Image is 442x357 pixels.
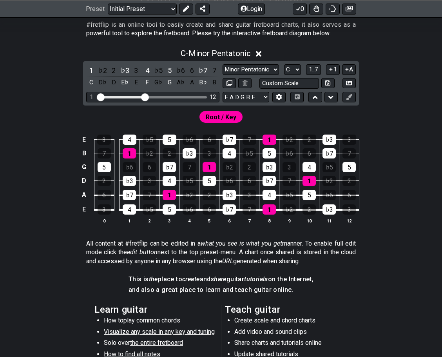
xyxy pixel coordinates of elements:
[98,65,108,76] div: toggle scale degree
[299,217,319,225] th: 10
[309,3,323,14] button: Toggle Dexterity for all fretkits
[123,176,136,186] div: ♭3
[176,77,186,88] div: toggle pitch class
[259,217,279,225] th: 8
[183,162,196,172] div: 7
[123,148,136,158] div: 1
[98,190,111,200] div: 6
[238,78,252,89] button: Delete
[322,148,336,158] div: ♭7
[223,190,236,200] div: ♭3
[210,94,216,100] div: 12
[198,77,208,88] div: toggle pitch class
[263,148,276,158] div: 5
[127,248,157,256] em: edit button
[80,202,89,217] td: E
[201,240,283,247] em: what you see is what you get
[181,49,251,58] span: C - Minor Pentatonic
[223,176,236,186] div: ♭6
[123,317,180,324] span: play common chords
[179,217,199,225] th: 4
[263,162,276,172] div: ♭3
[303,204,316,215] div: 2
[209,65,219,76] div: toggle scale degree
[203,190,216,200] div: 2
[176,65,186,76] div: toggle scale degree
[90,94,93,100] div: 1
[322,162,336,172] div: ♭5
[183,135,196,145] div: ♭6
[143,176,156,186] div: 3
[179,3,193,14] button: Edit Preset
[123,190,136,200] div: ♭7
[342,190,356,200] div: 6
[97,135,111,145] div: 3
[203,148,216,158] div: 3
[322,204,336,215] div: ♭3
[223,148,236,158] div: 4
[342,64,356,75] button: A
[234,316,346,327] li: Create scale and chord charts
[183,148,196,158] div: ♭3
[342,92,356,102] button: First click edit preset to enable marker editing
[143,162,156,172] div: 6
[322,176,336,186] div: ♭2
[80,133,89,147] td: E
[86,92,219,102] div: Visible fret range
[198,65,208,76] div: toggle scale degree
[183,204,196,215] div: ♭6
[159,217,179,225] th: 3
[308,92,322,102] button: Move up
[243,204,256,215] div: 7
[342,135,356,145] div: 3
[303,135,316,145] div: 2
[203,135,216,145] div: 6
[120,65,130,76] div: toggle scale degree
[104,339,216,350] li: Solo over
[279,217,299,225] th: 9
[263,190,276,200] div: 4
[326,3,340,14] button: Print
[203,162,216,172] div: 1
[142,77,152,88] div: toggle pitch class
[342,148,356,158] div: 7
[165,77,175,88] div: toggle pitch class
[149,275,158,283] em: the
[303,190,316,200] div: 5
[283,135,296,145] div: ♭2
[203,176,216,186] div: 5
[223,135,236,145] div: ♭7
[223,64,279,75] select: Scale
[263,176,276,186] div: ♭7
[306,64,321,75] button: 1..7
[163,162,176,172] div: ♭7
[321,78,335,89] button: Store user defined scale
[272,92,286,102] button: Edit Tuning
[303,176,316,186] div: 1
[326,64,339,75] button: 1
[199,217,219,225] th: 5
[143,190,156,200] div: 7
[80,188,89,202] td: A
[243,176,256,186] div: 6
[263,204,276,215] div: 1
[206,111,236,123] span: First enable full edit mode to edit
[104,316,216,327] li: How to
[203,204,216,215] div: 6
[238,3,265,14] button: Login
[143,148,156,158] div: ♭2
[120,217,139,225] th: 1
[283,162,296,172] div: 3
[223,92,269,102] select: Tuning
[182,275,199,283] em: create
[196,3,210,14] button: Share Preset
[153,77,163,88] div: toggle pitch class
[163,148,176,158] div: 2
[342,78,356,89] button: Create Image
[342,176,356,186] div: 2
[143,135,156,145] div: ♭5
[98,204,111,215] div: 3
[219,217,239,225] th: 6
[129,286,313,294] h4: and also a great place to learn and teach guitar online.
[86,77,96,88] div: toggle pitch class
